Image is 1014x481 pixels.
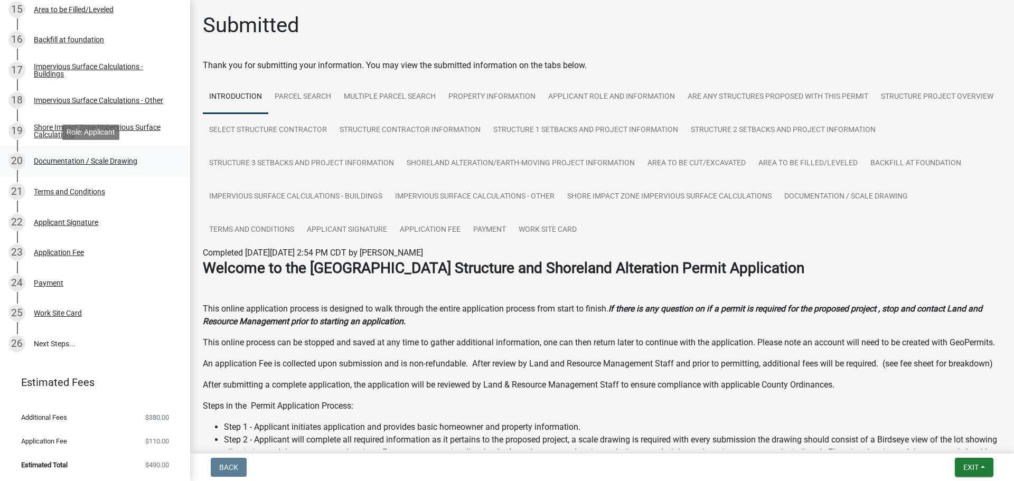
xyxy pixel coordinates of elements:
a: Structure 2 Setbacks and project information [684,114,882,147]
span: Additional Fees [21,414,67,421]
a: Applicant Signature [301,213,393,247]
div: Impervious Surface Calculations - Other [34,97,163,104]
a: Are any Structures Proposed with this Permit [681,80,875,114]
div: Area to be Filled/Leveled [34,6,114,13]
strong: Welcome to the [GEOGRAPHIC_DATA] Structure and Shoreland Alteration Permit Application [203,259,804,277]
h1: Submitted [203,13,299,38]
a: Backfill at foundation [864,147,968,181]
p: After submitting a complete application, the application will be reviewed by Land & Resource Mana... [203,379,1001,391]
a: Application Fee [393,213,467,247]
a: Multiple Parcel Search [337,80,442,114]
a: Structure 3 Setbacks and project information [203,147,400,181]
div: Documentation / Scale Drawing [34,157,137,165]
a: Select Structure Contractor [203,114,333,147]
a: Structure 1 Setbacks and project information [487,114,684,147]
p: Steps in the Permit Application Process: [203,400,1001,412]
p: This online process can be stopped and saved at any time to gather additional information, one ca... [203,336,1001,349]
div: 24 [8,275,25,291]
div: 16 [8,31,25,48]
div: Application Fee [34,249,84,256]
a: Structure Contractor Information [333,114,487,147]
div: 18 [8,92,25,109]
a: Area to be Filled/Leveled [752,147,864,181]
a: Structure Project Overview [875,80,1000,114]
a: Terms and Conditions [203,213,301,247]
div: 20 [8,153,25,169]
div: 25 [8,305,25,322]
a: Shoreland Alteration/Earth-Moving Project Information [400,147,641,181]
div: 17 [8,62,25,79]
div: Impervious Surface Calculations - Buildings [34,63,173,78]
div: 15 [8,1,25,18]
a: Shore Impact Zone Impervious Surface Calculations [561,180,778,214]
button: Exit [955,458,993,477]
a: Introduction [203,80,268,114]
strong: If there is any question on if a permit is required for the proposed project , stop and contact L... [203,304,982,326]
span: $380.00 [145,414,169,421]
div: Thank you for submitting your information. You may view the submitted information on the tabs below. [203,59,1001,72]
div: 23 [8,244,25,261]
a: Impervious Surface Calculations - Other [389,180,561,214]
span: Back [219,463,238,471]
div: Shore Impact Zone Impervious Surface Calculations [34,124,173,138]
a: Work Site Card [512,213,583,247]
div: Payment [34,279,63,287]
span: Estimated Total [21,461,68,468]
a: Estimated Fees [8,372,173,393]
a: Impervious Surface Calculations - Buildings [203,180,389,214]
li: Step 2 - Applicant will complete all required information as it pertains to the proposed project,... [224,433,1001,471]
p: This online application process is designed to walk through the entire application process from s... [203,303,1001,328]
a: Parcel search [268,80,337,114]
a: Area to be Cut/Excavated [641,147,752,181]
div: Terms and Conditions [34,188,105,195]
span: Exit [963,463,979,471]
a: Applicant Role and Information [542,80,681,114]
a: Documentation / Scale Drawing [778,180,914,214]
a: Payment [467,213,512,247]
button: Back [211,458,247,477]
div: Backfill at foundation [34,36,104,43]
div: Applicant Signature [34,219,98,226]
li: Step 1 - Applicant initiates application and provides basic homeowner and property information. [224,421,1001,433]
span: Application Fee [21,438,67,445]
span: $110.00 [145,438,169,445]
p: An application Fee is collected upon submission and is non-refundable. After review by Land and R... [203,357,1001,370]
span: $490.00 [145,461,169,468]
span: Completed [DATE][DATE] 2:54 PM CDT by [PERSON_NAME] [203,248,423,258]
div: Role: Applicant [62,125,119,140]
div: 21 [8,183,25,200]
div: 19 [8,122,25,139]
div: 22 [8,214,25,231]
div: Work Site Card [34,309,82,317]
div: 26 [8,335,25,352]
a: Property Information [442,80,542,114]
